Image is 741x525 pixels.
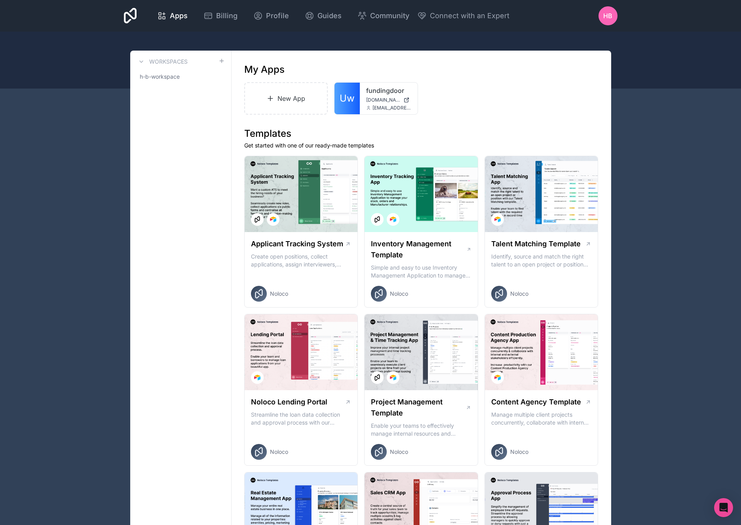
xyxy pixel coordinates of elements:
[247,7,295,25] a: Profile
[251,238,343,249] h1: Applicant Tracking System
[390,374,396,381] img: Airtable Logo
[244,63,285,76] h1: My Apps
[298,7,348,25] a: Guides
[244,142,598,149] p: Get started with one of our ready-made templates
[244,82,328,115] a: New App
[371,397,465,419] h1: Project Management Template
[491,253,592,268] p: Identify, source and match the right talent to an open project or position with our Talent Matchi...
[366,97,411,103] a: [DOMAIN_NAME]
[417,10,509,21] button: Connect with an Expert
[137,70,225,84] a: h-b-workspace
[266,10,289,21] span: Profile
[151,7,194,25] a: Apps
[251,397,327,408] h1: Noloco Lending Portal
[340,92,355,105] span: Uw
[270,448,288,456] span: Noloco
[254,374,260,381] img: Airtable Logo
[351,7,416,25] a: Community
[714,498,733,517] div: Open Intercom Messenger
[510,290,528,298] span: Noloco
[334,83,360,114] a: Uw
[371,264,471,279] p: Simple and easy to use Inventory Management Application to manage your stock, orders and Manufact...
[603,11,612,21] span: HB
[197,7,244,25] a: Billing
[390,216,396,223] img: Airtable Logo
[170,10,188,21] span: Apps
[370,10,409,21] span: Community
[390,290,408,298] span: Noloco
[494,216,501,223] img: Airtable Logo
[270,290,288,298] span: Noloco
[140,73,180,81] span: h-b-workspace
[251,411,351,427] p: Streamline the loan data collection and approval process with our Lending Portal template.
[317,10,342,21] span: Guides
[371,238,466,261] h1: Inventory Management Template
[149,58,188,66] h3: Workspaces
[366,86,411,95] a: fundingdoor
[372,105,411,111] span: [EMAIL_ADDRESS][DOMAIN_NAME]
[251,253,351,268] p: Create open positions, collect applications, assign interviewers, centralise candidate feedback a...
[491,238,581,249] h1: Talent Matching Template
[366,97,400,103] span: [DOMAIN_NAME]
[430,10,509,21] span: Connect with an Expert
[270,216,276,223] img: Airtable Logo
[216,10,237,21] span: Billing
[371,422,471,438] p: Enable your teams to effectively manage internal resources and execute client projects on time.
[491,397,581,408] h1: Content Agency Template
[390,448,408,456] span: Noloco
[244,127,598,140] h1: Templates
[510,448,528,456] span: Noloco
[137,57,188,66] a: Workspaces
[494,374,501,381] img: Airtable Logo
[491,411,592,427] p: Manage multiple client projects concurrently, collaborate with internal and external stakeholders...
